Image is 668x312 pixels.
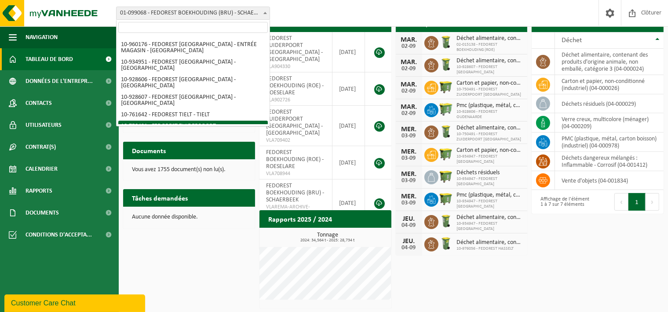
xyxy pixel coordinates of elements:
div: 02-09 [400,66,418,72]
span: 10-928607 - FEDOREST [GEOGRAPHIC_DATA] [457,65,523,75]
span: 01-099068 - FEDOREST BOEKHOUDING (BRU) - SCHAERBEEK [116,7,270,20]
button: 1 [628,193,646,211]
span: Pmc (plastique, métal, carton boisson) (industriel) [457,192,523,199]
td: [DATE] [332,179,365,227]
img: WB-0140-HPE-GN-50 [438,124,453,139]
span: FEDOREST ZUIDERPOORT [GEOGRAPHIC_DATA] - [GEOGRAPHIC_DATA] [266,35,323,63]
div: 03-09 [400,178,418,184]
span: 10-934947 - FEDOREST [GEOGRAPHIC_DATA] [457,154,523,165]
td: déchet alimentaire, contenant des produits d'origine animale, non emballé, catégorie 3 (04-000024) [555,49,664,75]
div: MER. [400,126,418,133]
img: WB-0140-HPE-GN-50 [438,214,453,229]
span: VLA904330 [266,63,325,70]
h2: Rapports 2025 / 2024 [259,210,341,227]
span: FEDOREST BOEKHOUDING (BRU) - SCHAERBEEK [266,183,324,203]
span: 10-750491 - FEDOREST ZUIDERPOORT [GEOGRAPHIC_DATA] [457,132,523,142]
span: Utilisateurs [26,114,62,136]
span: VLA902726 [266,97,325,104]
div: MER. [400,171,418,178]
h2: Tâches demandées [123,189,197,206]
span: 10-928606 - FEDOREST OUDENAARDE [457,109,523,120]
a: Consulter les rapports [315,227,391,245]
span: Déchet alimentaire, contenant des produits d'origine animale, non emballé, catég... [457,214,523,221]
span: VLA709402 [266,137,325,144]
img: WB-0140-HPE-GN-50 [438,236,453,251]
td: verre creux, multicolore (ménager) (04-000209) [555,113,664,133]
span: Données de l'entrepr... [26,70,93,92]
span: Déchet alimentaire, contenant des produits d'origine animale, non emballé, catég... [457,57,523,65]
li: 10-928606 - FEDOREST [GEOGRAPHIC_DATA] - [GEOGRAPHIC_DATA] [118,74,268,92]
span: Carton et papier, non-conditionné (industriel) [457,80,523,87]
span: Carton et papier, non-conditionné (industriel) [457,147,523,154]
div: 03-09 [400,155,418,161]
li: 10-761642 - FEDOREST TIELT - TIELT [118,109,268,121]
div: 02-09 [400,88,418,94]
iframe: chat widget [4,293,147,312]
span: FEDOREST BOEKHOUDING (ROE) - ROESELARE [266,149,324,170]
td: PMC (plastique, métal, carton boisson) (industriel) (04-000978) [555,133,664,152]
div: MER. [400,148,418,155]
img: WB-1100-HPE-GN-51 [438,169,453,184]
div: 02-09 [400,111,418,117]
button: Previous [614,193,628,211]
span: Déchets résiduels [457,169,523,176]
li: 10-960176 - FEDOREST [GEOGRAPHIC_DATA] - ENTRÉE MAGASIN - [GEOGRAPHIC_DATA] [118,39,268,57]
td: déchets résiduels (04-000029) [555,94,664,113]
div: MER. [400,193,418,200]
span: Tableau de bord [26,48,73,70]
td: [DATE] [332,146,365,179]
span: 10-934947 - FEDOREST [GEOGRAPHIC_DATA] [457,221,523,232]
h2: Documents [123,142,175,159]
div: 02-09 [400,43,418,50]
span: Calendrier [26,158,58,180]
span: VLAREMA-ARCHIVE-20130625133144-01-099068 [266,204,325,225]
span: Déchet alimentaire, contenant des produits d'origine animale, non emballé, catég... [457,239,523,246]
p: Vous avez 1755 document(s) non lu(s). [132,167,246,173]
td: déchets dangereux mélangés : Inflammable - Corrosif (04-001412) [555,152,664,171]
td: [DATE] [332,32,365,72]
td: carton et papier, non-conditionné (industriel) (04-000026) [555,75,664,94]
span: 02-015138 - FEDOREST BOEKHOUDING (ROE) [457,42,523,53]
span: FEDOREST ZUIDERPOORT [GEOGRAPHIC_DATA] - [GEOGRAPHIC_DATA] [266,109,323,136]
div: 03-09 [400,200,418,206]
p: Aucune donnée disponible. [132,214,246,220]
div: MAR. [400,81,418,88]
span: Contacts [26,92,52,114]
span: Contrat(s) [26,136,56,158]
span: Rapports [26,180,52,202]
img: WB-1100-HPE-GN-50 [438,79,453,94]
li: 10-750491 - FEDOREST ZUIDERPOORT [GEOGRAPHIC_DATA] - [GEOGRAPHIC_DATA] [118,121,268,138]
span: VLA708944 [266,170,325,177]
td: vente d'objets (04-001834) [555,171,664,190]
div: JEU. [400,215,418,222]
img: WB-1100-HPE-GN-51 [438,191,453,206]
li: 10-934951 - FEDOREST [GEOGRAPHIC_DATA] - [GEOGRAPHIC_DATA] [118,57,268,74]
div: JEU. [400,238,418,245]
img: WB-0660-HPE-GN-51 [438,102,453,117]
span: 01-099068 - FEDOREST BOEKHOUDING (BRU) - SCHAERBEEK [117,7,270,19]
div: Affichage de l'élément 1 à 7 sur 7 éléments [536,192,593,212]
span: Déchet alimentaire, contenant des produits d'origine animale, non emballé, catég... [457,35,523,42]
span: Navigation [26,26,58,48]
button: Next [646,193,659,211]
img: WB-1100-HPE-GN-51 [438,147,453,161]
span: Déchet alimentaire, contenant des produits d'origine animale, non emballé, catég... [457,125,523,132]
span: Déchet [562,37,582,44]
span: FEDOREST BOEKHOUDING (ROE) - ROESELARE [266,75,324,96]
span: 10-934947 - FEDOREST [GEOGRAPHIC_DATA] [457,176,523,187]
span: Conditions d'accepta... [26,224,92,246]
h3: Tonnage [264,232,391,243]
img: WB-0140-HPE-GN-51 [438,35,453,50]
td: [DATE] [332,72,365,106]
img: WB-0140-HPE-GN-50 [438,57,453,72]
span: Documents [26,202,59,224]
span: 10-934947 - FEDOREST [GEOGRAPHIC_DATA] [457,199,523,209]
span: Pmc (plastique, métal, carton boisson) (industriel) [457,102,523,109]
span: 10-976056 - FEDOREST HASSELT [457,246,523,251]
span: 10-750491 - FEDOREST ZUIDERPOORT [GEOGRAPHIC_DATA] [457,87,523,97]
div: 03-09 [400,133,418,139]
div: 04-09 [400,245,418,251]
td: [DATE] [332,106,365,146]
div: MAR. [400,59,418,66]
li: 10-928607 - FEDOREST [GEOGRAPHIC_DATA] - [GEOGRAPHIC_DATA] [118,92,268,109]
